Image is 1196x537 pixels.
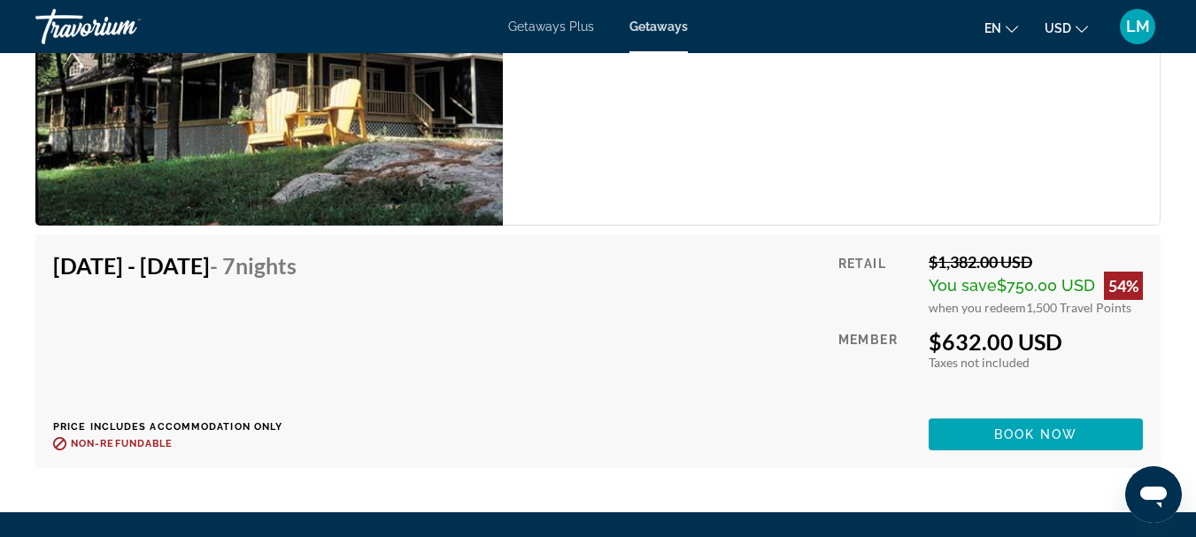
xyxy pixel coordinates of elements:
div: Retail [838,252,915,315]
span: en [984,21,1001,35]
div: $632.00 USD [929,328,1143,355]
div: 54% [1104,272,1143,300]
button: Change currency [1045,15,1088,41]
button: User Menu [1115,8,1161,45]
iframe: Кнопка запуска окна обмена сообщениями [1125,466,1182,523]
a: Travorium [35,4,212,50]
a: Getaways [629,19,688,34]
span: Taxes not included [929,355,1030,370]
span: Nights [235,252,297,279]
span: $750.00 USD [997,276,1095,295]
div: $1,382.00 USD [929,252,1143,272]
span: You save [929,276,997,295]
span: - 7 [210,252,297,279]
span: when you redeem [929,300,1026,315]
span: Book now [994,427,1078,441]
button: Book now [929,418,1143,450]
button: Change language [984,15,1018,41]
a: Getaways Plus [508,19,594,34]
span: Non-refundable [71,438,173,449]
h4: [DATE] - [DATE] [53,252,297,279]
span: 1,500 Travel Points [1026,300,1131,315]
span: LM [1126,18,1150,35]
div: Member [838,328,915,405]
p: Price includes accommodation only [53,421,310,433]
span: USD [1045,21,1071,35]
